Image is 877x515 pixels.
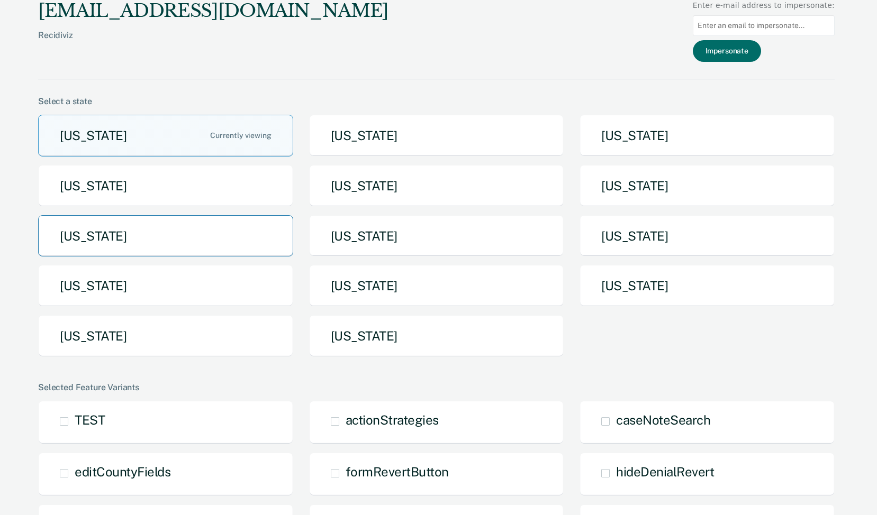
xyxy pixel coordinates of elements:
button: [US_STATE] [38,215,293,257]
button: [US_STATE] [38,315,293,357]
div: Select a state [38,96,835,106]
button: [US_STATE] [309,265,564,307]
span: caseNoteSearch [616,412,710,427]
span: editCountyFields [75,464,170,479]
button: [US_STATE] [38,165,293,207]
span: TEST [75,412,105,427]
button: [US_STATE] [38,115,293,157]
button: [US_STATE] [580,115,835,157]
button: [US_STATE] [309,115,564,157]
button: [US_STATE] [580,215,835,257]
span: hideDenialRevert [616,464,714,479]
span: formRevertButton [346,464,449,479]
button: [US_STATE] [580,265,835,307]
button: [US_STATE] [580,165,835,207]
button: Impersonate [693,40,761,62]
div: Recidiviz [38,30,388,57]
button: [US_STATE] [309,165,564,207]
button: [US_STATE] [309,215,564,257]
div: Selected Feature Variants [38,382,835,392]
button: [US_STATE] [38,265,293,307]
span: actionStrategies [346,412,439,427]
input: Enter an email to impersonate... [693,15,835,36]
button: [US_STATE] [309,315,564,357]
